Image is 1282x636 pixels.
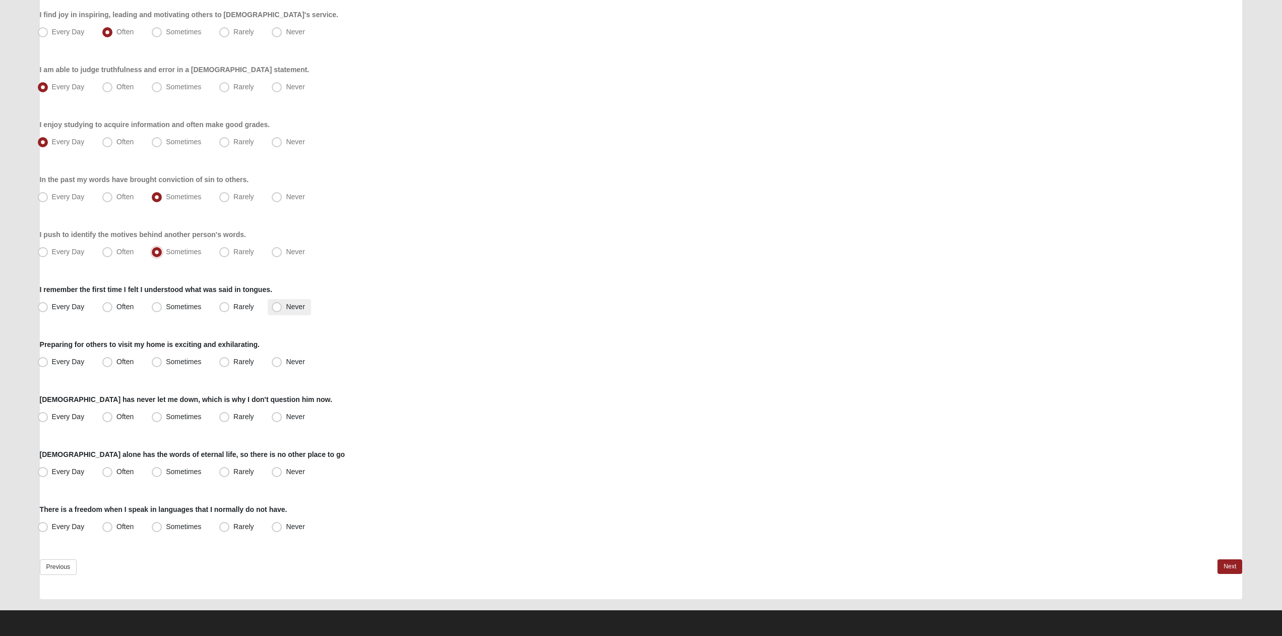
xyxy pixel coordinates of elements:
span: Never [286,138,304,146]
span: Every Day [52,248,85,256]
span: Rarely [233,413,254,421]
span: Often [116,248,134,256]
label: There is a freedom when I speak in languages that I normally do not have. [40,504,287,514]
label: I enjoy studying to acquire information and often make good grades. [40,120,270,130]
label: Preparing for others to visit my home is exciting and exhilarating. [40,339,260,350]
span: Every Day [52,413,85,421]
span: Never [286,413,304,421]
span: Often [116,83,134,91]
label: In the past my words have brought conviction of sin to others. [40,175,249,185]
span: Often [116,303,134,311]
a: Next [1217,559,1242,574]
span: Often [116,468,134,476]
span: Often [116,413,134,421]
span: Sometimes [166,358,201,366]
span: Never [286,28,304,36]
span: Rarely [233,358,254,366]
span: Never [286,83,304,91]
span: Sometimes [166,413,201,421]
span: Every Day [52,523,85,531]
span: Every Day [52,193,85,201]
span: Every Day [52,303,85,311]
span: Never [286,358,304,366]
span: Sometimes [166,303,201,311]
span: Never [286,523,304,531]
a: Previous [40,559,77,575]
span: Every Day [52,138,85,146]
span: Never [286,248,304,256]
span: Often [116,358,134,366]
label: [DEMOGRAPHIC_DATA] has never let me down, which is why I don't question him now. [40,394,332,404]
span: Often [116,28,134,36]
span: Sometimes [166,83,201,91]
span: Rarely [233,28,254,36]
span: Never [286,468,304,476]
span: Rarely [233,138,254,146]
span: Rarely [233,248,254,256]
span: Sometimes [166,468,201,476]
span: Rarely [233,193,254,201]
span: Never [286,303,304,311]
label: I am able to judge truthfulness and error in a [DEMOGRAPHIC_DATA] statement. [40,65,310,75]
span: Every Day [52,28,85,36]
span: Sometimes [166,193,201,201]
span: Sometimes [166,28,201,36]
span: Every Day [52,83,85,91]
span: Every Day [52,358,85,366]
label: [DEMOGRAPHIC_DATA] alone has the words of eternal life, so there is no other place to go [40,449,345,459]
label: I find joy in inspiring, leading and motivating others to [DEMOGRAPHIC_DATA]'s service. [40,10,338,20]
span: Sometimes [166,523,201,531]
span: Sometimes [166,248,201,256]
span: Every Day [52,468,85,476]
span: Never [286,193,304,201]
span: Rarely [233,83,254,91]
span: Rarely [233,523,254,531]
span: Often [116,138,134,146]
span: Rarely [233,303,254,311]
label: I remember the first time I felt I understood what was said in tongues. [40,284,272,295]
span: Often [116,193,134,201]
span: Sometimes [166,138,201,146]
span: Often [116,523,134,531]
label: I push to identify the motives behind another person's words. [40,229,246,240]
span: Rarely [233,468,254,476]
